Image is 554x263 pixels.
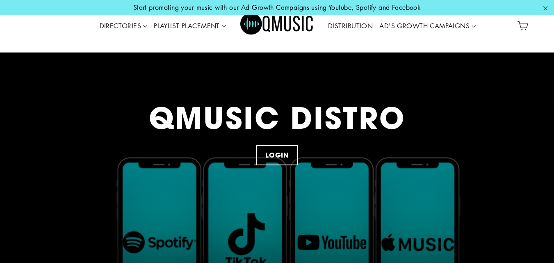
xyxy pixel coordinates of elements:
[376,17,479,36] a: AD'S GROWTH CAMPAIGNS
[71,2,483,50] div: Primary
[240,7,314,44] img: Q Music Promotions
[149,101,405,135] div: QMUSIC DISTRO
[325,17,376,36] a: DISTRIBUTION
[96,17,151,36] a: DIRECTORIES
[256,145,298,165] a: LOGIN
[150,17,229,36] a: PLAYLIST PLACEMENT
